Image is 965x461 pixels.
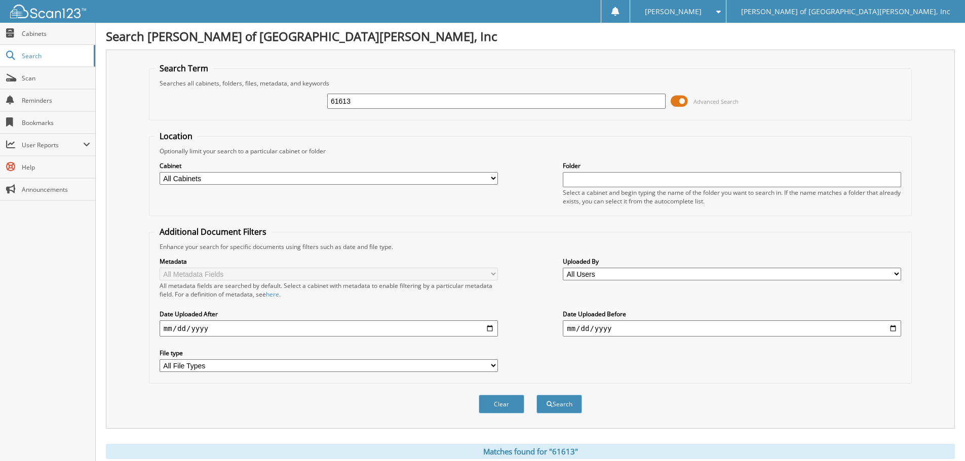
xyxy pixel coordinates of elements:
[22,163,90,172] span: Help
[22,118,90,127] span: Bookmarks
[563,188,901,205] div: Select a cabinet and begin typing the name of the folder you want to search in. If the name match...
[914,412,965,461] iframe: Chat Widget
[155,242,906,251] div: Enhance your search for specific documents using filters such as date and file type.
[155,63,213,74] legend: Search Term
[155,131,198,142] legend: Location
[155,147,906,155] div: Optionally limit your search to a particular cabinet or folder
[741,9,950,15] span: [PERSON_NAME] of [GEOGRAPHIC_DATA][PERSON_NAME], Inc
[563,257,901,266] label: Uploaded By
[10,5,86,18] img: scan123-logo-white.svg
[106,28,955,45] h1: Search [PERSON_NAME] of [GEOGRAPHIC_DATA][PERSON_NAME], Inc
[22,185,90,194] span: Announcements
[160,320,498,337] input: start
[160,349,498,357] label: File type
[563,161,901,170] label: Folder
[160,281,498,299] div: All metadata fields are searched by default. Select a cabinet with metadata to enable filtering b...
[155,79,906,88] div: Searches all cabinets, folders, files, metadata, and keywords
[155,226,272,237] legend: Additional Document Filters
[22,29,90,38] span: Cabinets
[22,52,89,60] span: Search
[479,395,524,413] button: Clear
[266,290,279,299] a: here
[160,310,498,318] label: Date Uploaded After
[106,444,955,459] div: Matches found for "61613"
[563,320,901,337] input: end
[22,74,90,82] span: Scan
[645,9,702,15] span: [PERSON_NAME]
[160,257,498,266] label: Metadata
[536,395,582,413] button: Search
[22,96,90,105] span: Reminders
[160,161,498,170] label: Cabinet
[693,98,739,105] span: Advanced Search
[22,141,83,149] span: User Reports
[563,310,901,318] label: Date Uploaded Before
